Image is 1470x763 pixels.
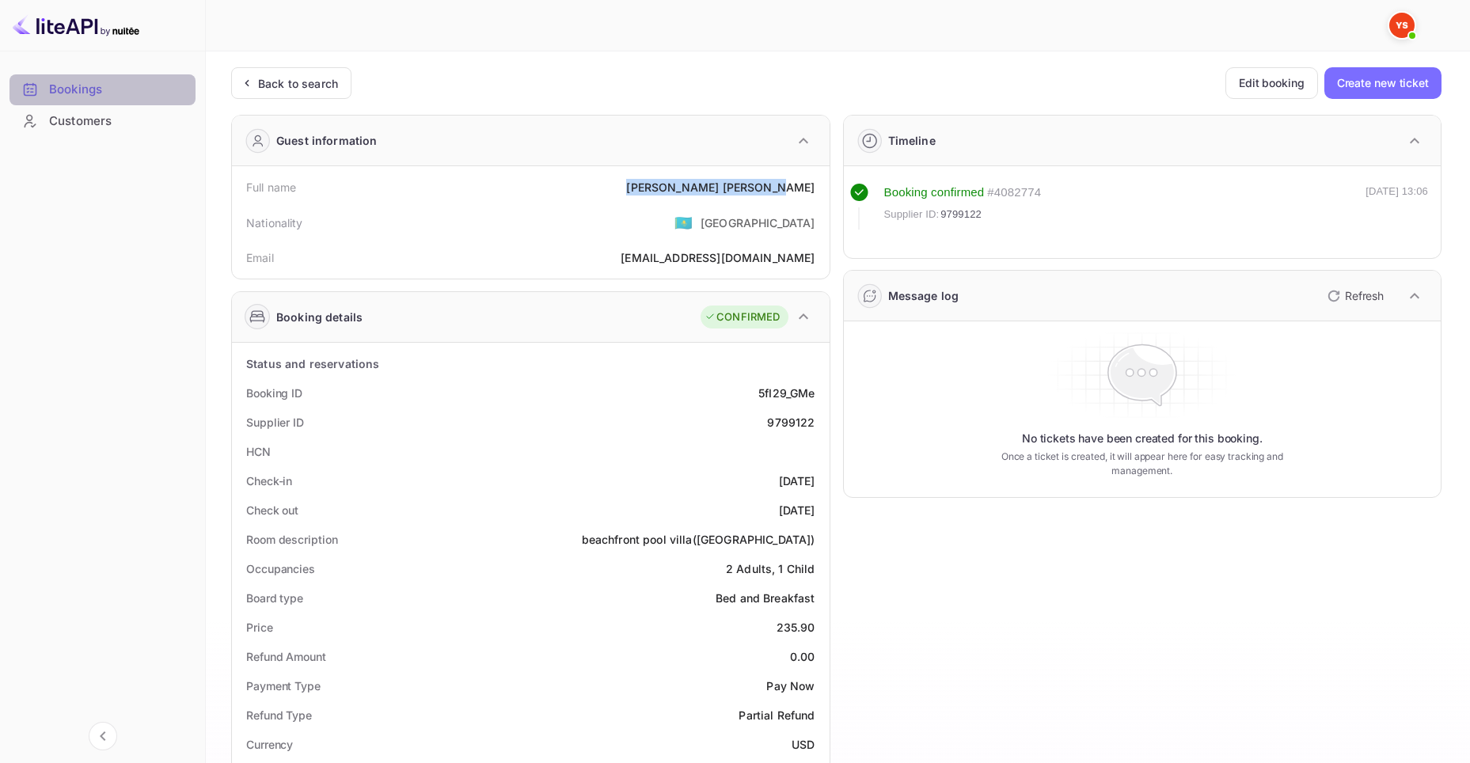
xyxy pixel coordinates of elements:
div: Message log [888,287,959,304]
div: [DATE] [779,502,815,518]
div: [EMAIL_ADDRESS][DOMAIN_NAME] [621,249,815,266]
div: Board type [246,590,303,606]
div: [GEOGRAPHIC_DATA] [701,214,815,231]
button: Collapse navigation [89,722,117,750]
div: 2 Adults, 1 Child [726,560,815,577]
div: 9799122 [767,414,815,431]
p: Refresh [1345,287,1384,304]
span: Supplier ID: [884,207,940,222]
div: Supplier ID [246,414,304,431]
div: Full name [246,179,296,195]
div: Occupancies [246,560,315,577]
div: Pay Now [766,678,815,694]
a: Customers [9,106,196,135]
div: Nationality [246,214,303,231]
div: 5fI29_GMe [758,385,815,401]
div: Back to search [258,75,338,92]
div: Guest information [276,132,378,149]
div: Currency [246,736,293,753]
div: HCN [246,443,271,460]
div: Booking details [276,309,363,325]
div: USD [792,736,815,753]
div: Bookings [9,74,196,105]
span: United States [674,208,693,237]
div: Partial Refund [739,707,815,723]
div: Price [246,619,273,636]
div: beachfront pool villa([GEOGRAPHIC_DATA]) [582,531,815,548]
div: # 4082774 [987,184,1041,202]
button: Edit booking [1225,67,1318,99]
div: Bed and Breakfast [716,590,815,606]
div: Booking confirmed [884,184,985,202]
button: Create new ticket [1324,67,1442,99]
p: No tickets have been created for this booking. [1022,431,1263,446]
div: Booking ID [246,385,302,401]
span: 9799122 [940,207,982,222]
div: [DATE] 13:06 [1366,184,1428,230]
div: Timeline [888,132,936,149]
img: LiteAPI logo [13,13,139,38]
div: Status and reservations [246,355,379,372]
a: Bookings [9,74,196,104]
div: [DATE] [779,473,815,489]
div: Payment Type [246,678,321,694]
div: Email [246,249,274,266]
div: CONFIRMED [705,309,780,325]
div: Customers [9,106,196,137]
div: 235.90 [777,619,815,636]
div: Check-in [246,473,292,489]
div: Check out [246,502,298,518]
div: Bookings [49,81,188,99]
div: Customers [49,112,188,131]
div: [PERSON_NAME] [PERSON_NAME] [626,179,815,195]
img: Yandex Support [1389,13,1415,38]
div: Room description [246,531,337,548]
button: Refresh [1318,283,1390,309]
div: Refund Amount [246,648,326,665]
div: 0.00 [790,648,815,665]
p: Once a ticket is created, it will appear here for easy tracking and management. [982,450,1303,478]
div: Refund Type [246,707,312,723]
